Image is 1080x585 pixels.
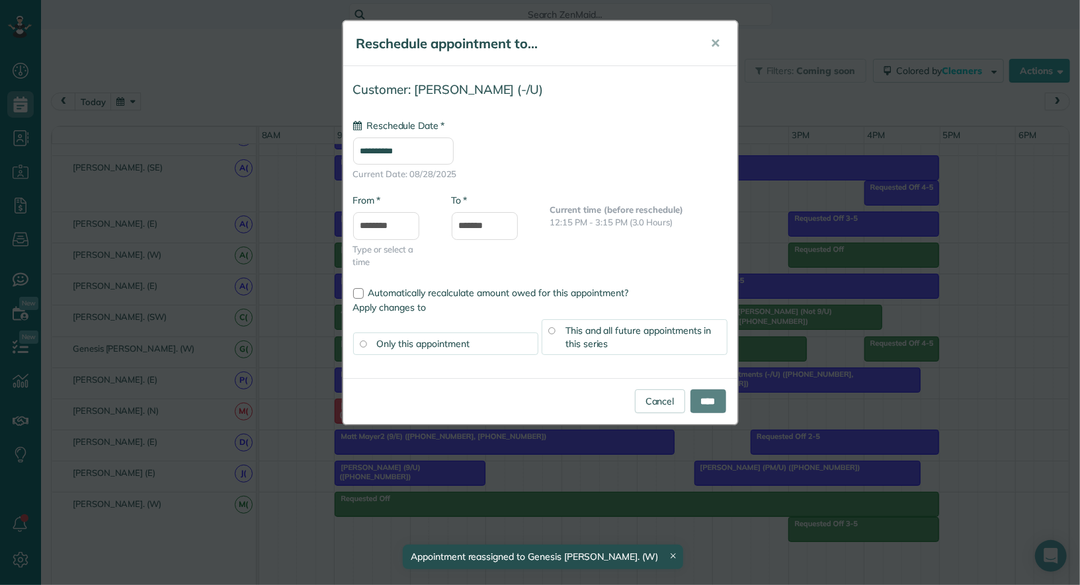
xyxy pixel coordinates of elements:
[353,194,380,207] label: From
[403,545,683,569] div: Appointment reassigned to Genesis [PERSON_NAME]. (W)
[368,287,629,299] span: Automatically recalculate amount owed for this appointment?
[548,327,555,334] input: This and all future appointments in this series
[452,194,467,207] label: To
[550,204,684,215] b: Current time (before reschedule)
[353,83,727,97] h4: Customer: [PERSON_NAME] (-/U)
[353,119,444,132] label: Reschedule Date
[356,34,692,53] h5: Reschedule appointment to...
[353,243,432,268] span: Type or select a time
[711,36,721,51] span: ✕
[360,340,366,347] input: Only this appointment
[377,338,470,350] span: Only this appointment
[550,216,727,229] p: 12:15 PM - 3:15 PM (3.0 Hours)
[565,325,712,350] span: This and all future appointments in this series
[353,168,727,180] span: Current Date: 08/28/2025
[353,301,727,314] label: Apply changes to
[635,389,685,413] a: Cancel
